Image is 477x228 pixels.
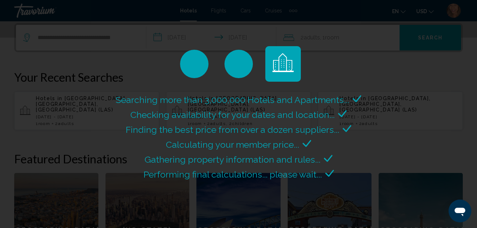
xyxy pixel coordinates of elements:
span: Performing final calculations... please wait... [143,169,322,180]
span: Finding the best price from over a dozen suppliers... [126,124,339,135]
span: Calculating your member price... [166,139,299,150]
span: Gathering property information and rules... [145,154,320,165]
iframe: Button to launch messaging window [449,200,471,222]
span: Checking availability for your dates and location... [130,109,335,120]
span: Searching more than 3,000,000 Hotels and Apartments... [116,94,349,105]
